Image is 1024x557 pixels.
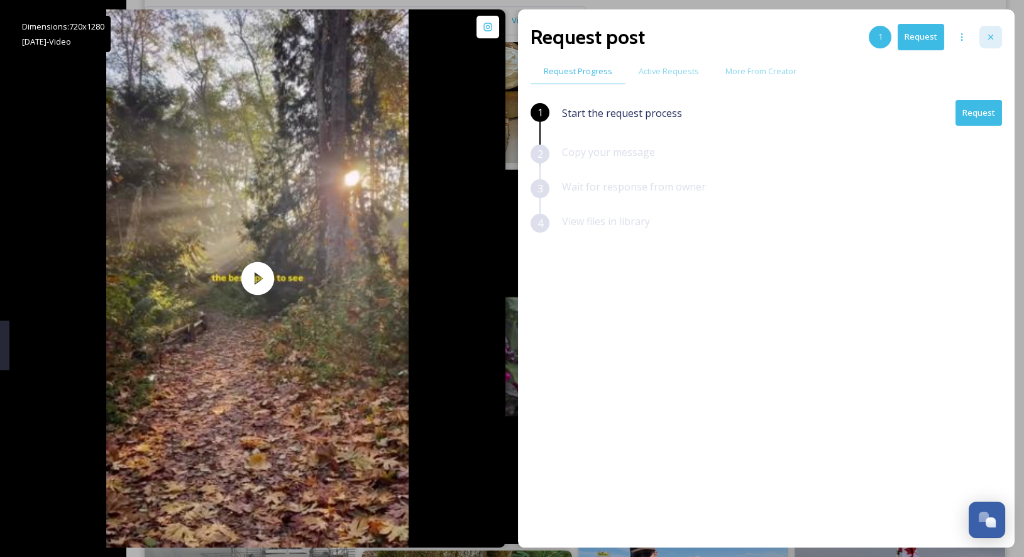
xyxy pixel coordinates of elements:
[725,65,796,77] span: More From Creator
[955,100,1002,126] button: Request
[898,24,944,50] button: Request
[537,216,543,231] span: 4
[562,180,706,194] span: Wait for response from owner
[537,105,543,120] span: 1
[22,36,71,47] span: [DATE] - Video
[878,31,883,43] span: 1
[22,21,104,32] span: Dimensions: 720 x 1280
[544,65,612,77] span: Request Progress
[537,181,543,196] span: 3
[562,145,655,159] span: Copy your message
[531,22,645,52] h2: Request post
[562,214,650,228] span: View files in library
[562,106,682,121] span: Start the request process
[969,502,1005,538] button: Open Chat
[537,146,543,162] span: 2
[639,65,699,77] span: Active Requests
[106,9,409,548] img: thumbnail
